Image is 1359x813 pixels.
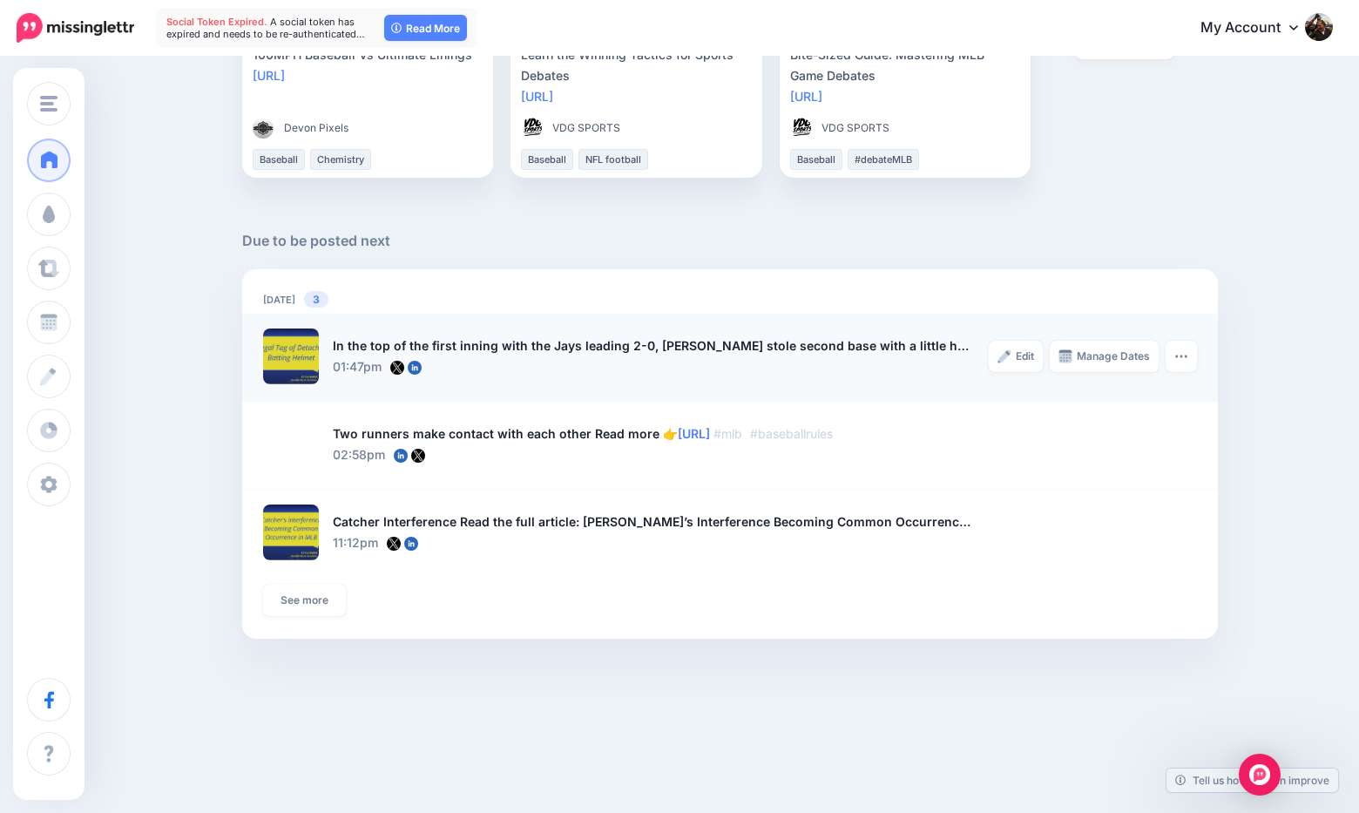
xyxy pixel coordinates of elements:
span: Edit [1016,351,1034,362]
a: Edit [989,341,1043,372]
a: [URL] [253,68,285,83]
img: calendar-grey-darker.png [1058,349,1072,363]
img: pencil.png [997,349,1011,363]
img: 15871639_1174283122685461_6294886344388276403_n-bsa26369_thumb.jpg [253,118,274,139]
img: linkedin-square.png [408,361,422,375]
span: 3 [304,291,328,308]
img: twitter-square.png [387,537,401,551]
img: Missinglettr [17,13,134,43]
div: In the top of the first inning with the Jays leading 2-0, [PERSON_NAME] stole second base with a ... [333,335,971,356]
li: Baseball [253,149,305,170]
li: Chemistry [310,149,371,170]
img: linkedin-square.png [394,449,408,463]
h5: [DATE] [263,292,1197,308]
li: #debateMLB [848,149,919,170]
li: Baseball [521,149,573,170]
h5: Due to be posted next [242,230,1218,252]
a: Tell us how we can improve [1166,769,1338,792]
a: [URL] [678,426,710,441]
div: Open Intercom Messenger [1239,754,1281,796]
a: [URL] [521,89,553,104]
img: NJUQVE3EPSRYBB1WVO40RG3O6511H83S_thumb.JPG [521,118,542,139]
div: Learn the Winning Tactics for Sports Debates [521,44,752,86]
a: My Account [1183,7,1333,50]
span: A social token has expired and needs to be re-authenticated… [166,16,365,40]
a: See more [263,585,346,616]
img: twitter-square.png [411,449,425,463]
img: twitter-square.png [390,361,404,375]
img: NJUQVE3EPSRYBB1WVO40RG3O6511H83S_thumb.JPG [790,118,811,139]
div: Two runners make contact with each other Read more 👉 [333,423,971,444]
li: Baseball [790,149,842,170]
span: Social Token Expired. [166,16,267,28]
span: VDG SPORTS [821,119,889,137]
span: #mlb [713,426,742,441]
div: Bite-Sized Guide: Mastering MLB Game Debates [790,44,1021,86]
span: VDG SPORTS [552,119,620,137]
span: #baseballrules [750,426,833,441]
img: linkedin-square.png [404,537,418,551]
span: 01:47pm [333,359,382,374]
li: NFL football [578,149,648,170]
a: [URL] [790,89,822,104]
span: Devon Pixels [284,119,348,137]
span: Manage Dates [1077,351,1150,362]
div: Catcher Interference Read the full article: [PERSON_NAME]’s Interference Becoming Common Occurren... [333,512,971,532]
span: 11:12pm [333,535,378,550]
a: Read More [384,15,467,41]
a: Manage Dates [1050,341,1159,372]
img: menu.png [40,96,57,112]
span: 02:58pm [333,447,385,462]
